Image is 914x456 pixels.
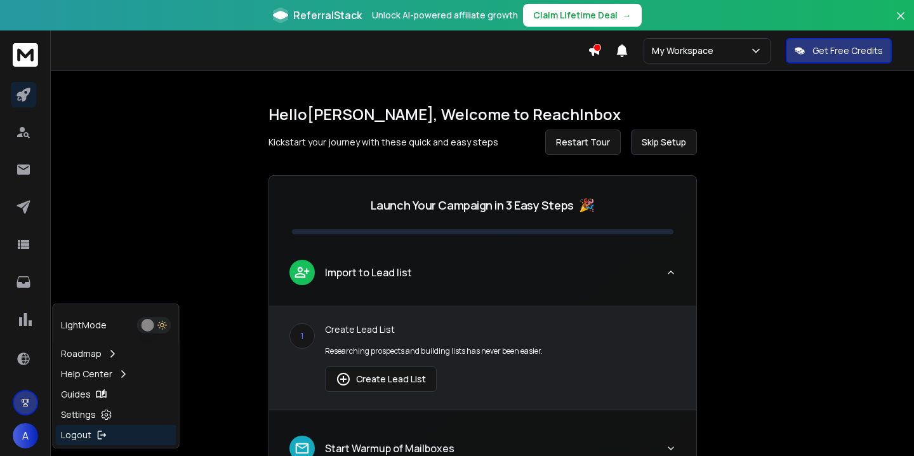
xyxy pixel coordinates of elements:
[268,136,498,149] p: Kickstart your journey with these quick and easy steps
[293,8,362,23] span: ReferralStack
[56,364,176,384] a: Help Center
[61,388,91,401] p: Guides
[289,323,315,349] div: 1
[56,384,176,405] a: Guides
[13,423,38,448] button: A
[579,196,595,214] span: 🎉
[892,8,909,38] button: Close banner
[652,44,719,57] p: My Workspace
[56,405,176,425] a: Settings
[786,38,892,64] button: Get Free Credits
[61,368,112,380] p: Help Center
[61,408,96,421] p: Settings
[61,319,107,332] p: Light Mode
[545,130,621,155] button: Restart Tour
[294,264,310,280] img: lead
[371,196,574,214] p: Launch Your Campaign in 3 Easy Steps
[336,372,351,387] img: lead
[56,344,176,364] a: Roadmap
[642,136,686,149] span: Skip Setup
[325,441,454,456] p: Start Warmup of Mailboxes
[623,9,632,22] span: →
[269,250,696,305] button: leadImport to Lead list
[325,265,412,280] p: Import to Lead list
[61,429,91,441] p: Logout
[372,9,518,22] p: Unlock AI-powered affiliate growth
[61,347,102,360] p: Roadmap
[325,366,437,392] button: Create Lead List
[631,130,697,155] button: Skip Setup
[325,346,676,356] p: Researching prospects and building lists has never been easier.
[812,44,883,57] p: Get Free Credits
[325,323,676,336] p: Create Lead List
[523,4,642,27] button: Claim Lifetime Deal→
[269,305,696,410] div: leadImport to Lead list
[268,104,697,124] h1: Hello [PERSON_NAME] , Welcome to ReachInbox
